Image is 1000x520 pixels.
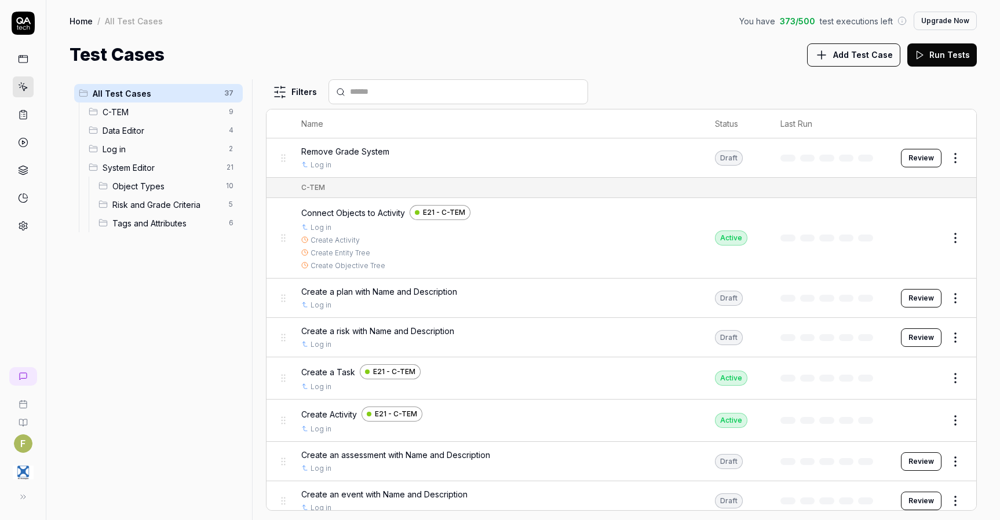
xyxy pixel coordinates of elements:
button: Filters [266,80,324,104]
tr: Create a plan with Name and DescriptionLog inDraftReview [267,279,976,318]
img: 4C Strategies Logo [13,462,34,483]
span: Tags and Attributes [112,217,222,229]
div: Drag to reorderC-TEM9 [84,102,243,121]
div: Draft [715,454,743,469]
div: Drag to reorderSystem Editor21 [84,158,243,177]
a: Log in [311,339,331,350]
span: 4 [224,123,238,137]
button: F [14,434,32,453]
a: Book a call with us [5,390,41,409]
a: Create Activity [311,235,360,246]
span: 9 [224,105,238,119]
tr: Create a risk with Name and DescriptionLog inDraftReview [267,318,976,357]
span: System Editor [103,162,220,174]
span: 21 [222,160,238,174]
div: Draft [715,151,743,166]
a: Documentation [5,409,41,427]
span: E21 - C-TEM [375,409,417,419]
a: New conversation [9,367,37,386]
span: Create a Task [301,366,355,378]
span: Connect Objects to Activity [301,207,405,219]
tr: Create ActivityE21 - C-TEMLog inActive [267,400,976,442]
div: Active [715,230,747,246]
tr: Create a TaskE21 - C-TEMLog inActive [267,357,976,400]
span: E21 - C-TEM [423,207,465,218]
span: 5 [224,197,238,211]
div: Drag to reorderObject Types10 [94,177,243,195]
span: Create an assessment with Name and Description [301,449,490,461]
button: Review [901,289,941,307]
span: 10 [221,179,238,193]
a: Log in [311,503,331,513]
span: 6 [224,216,238,230]
span: Add Test Case [833,49,893,61]
a: Log in [311,424,331,434]
div: Drag to reorderLog in2 [84,140,243,158]
a: Log in [311,300,331,310]
span: 373 / 500 [780,15,815,27]
a: Log in [311,463,331,474]
a: Home [70,15,93,27]
a: Create Objective Tree [311,261,385,271]
a: E21 - C-TEM [362,407,422,422]
a: Log in [311,160,331,170]
span: Create a risk with Name and Description [301,325,454,337]
span: E21 - C-TEM [373,367,415,377]
div: Drag to reorderTags and Attributes6 [94,214,243,232]
div: Drag to reorderData Editor4 [84,121,243,140]
span: You have [739,15,775,27]
div: Draft [715,291,743,306]
div: Drag to reorderRisk and Grade Criteria5 [94,195,243,214]
span: test executions left [820,15,893,27]
span: 2 [224,142,238,156]
span: Remove Grade System [301,145,389,158]
button: Run Tests [907,43,977,67]
span: Data Editor [103,124,222,137]
div: C-TEM [301,182,325,193]
button: Review [901,492,941,510]
button: Add Test Case [807,43,900,67]
span: Create a plan with Name and Description [301,285,457,298]
button: Review [901,452,941,471]
button: Upgrade Now [914,12,977,30]
span: Create an event with Name and Description [301,488,468,500]
span: C-TEM [103,106,222,118]
tr: Connect Objects to ActivityE21 - C-TEMLog inCreate ActivityCreate Entity TreeCreate Objective Tre... [267,198,976,279]
span: Log in [103,143,222,155]
a: Log in [311,382,331,392]
span: All Test Cases [93,87,217,100]
span: Risk and Grade Criteria [112,199,222,211]
div: Active [715,413,747,428]
tr: Create an assessment with Name and DescriptionLog inDraftReview [267,442,976,481]
div: Draft [715,330,743,345]
h1: Test Cases [70,42,165,68]
button: Review [901,328,941,347]
button: Review [901,149,941,167]
a: Create Entity Tree [311,248,370,258]
th: Name [290,109,703,138]
a: Log in [311,222,331,233]
span: 37 [220,86,238,100]
div: All Test Cases [105,15,163,27]
div: Draft [715,493,743,508]
a: E21 - C-TEM [360,364,421,379]
div: Active [715,371,747,386]
th: Last Run [769,109,889,138]
button: 4C Strategies Logo [5,453,41,485]
span: Object Types [112,180,219,192]
th: Status [703,109,769,138]
tr: Remove Grade SystemLog inDraftReview [267,138,976,178]
a: E21 - C-TEM [410,205,470,220]
div: / [97,15,100,27]
span: Create Activity [301,408,357,420]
